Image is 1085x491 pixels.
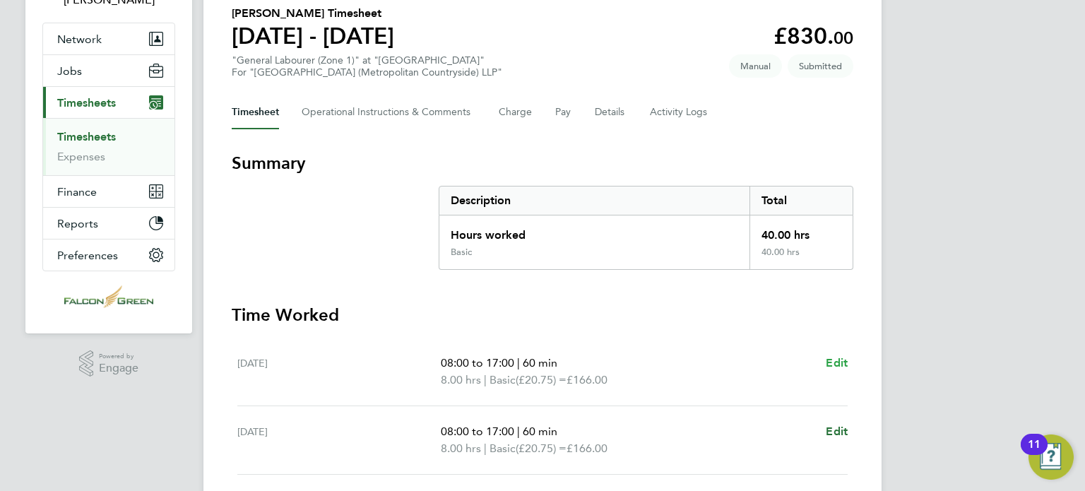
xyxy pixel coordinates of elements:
[57,217,98,230] span: Reports
[43,55,174,86] button: Jobs
[1028,434,1074,480] button: Open Resource Center, 11 new notifications
[237,355,441,389] div: [DATE]
[439,187,749,215] div: Description
[516,373,567,386] span: (£20.75) =
[749,187,853,215] div: Total
[499,95,533,129] button: Charge
[43,87,174,118] button: Timesheets
[43,23,174,54] button: Network
[555,95,572,129] button: Pay
[834,28,853,48] span: 00
[57,130,116,143] a: Timesheets
[439,186,853,270] div: Summary
[788,54,853,78] span: This timesheet is Submitted.
[237,423,441,457] div: [DATE]
[523,356,557,369] span: 60 min
[43,118,174,175] div: Timesheets
[42,285,175,308] a: Go to home page
[484,442,487,455] span: |
[232,54,502,78] div: "General Labourer (Zone 1)" at "[GEOGRAPHIC_DATA]"
[64,285,153,308] img: falcongreen-logo-retina.png
[441,442,481,455] span: 8.00 hrs
[650,95,709,129] button: Activity Logs
[484,373,487,386] span: |
[57,64,82,78] span: Jobs
[826,356,848,369] span: Edit
[826,355,848,372] a: Edit
[57,32,102,46] span: Network
[523,425,557,438] span: 60 min
[232,5,394,22] h2: [PERSON_NAME] Timesheet
[43,208,174,239] button: Reports
[490,372,516,389] span: Basic
[232,304,853,326] h3: Time Worked
[57,150,105,163] a: Expenses
[57,185,97,199] span: Finance
[826,425,848,438] span: Edit
[729,54,782,78] span: This timesheet was manually created.
[99,350,138,362] span: Powered by
[232,22,394,50] h1: [DATE] - [DATE]
[517,425,520,438] span: |
[749,247,853,269] div: 40.00 hrs
[232,66,502,78] div: For "[GEOGRAPHIC_DATA] (Metropolitan Countryside) LLP"
[1028,444,1040,463] div: 11
[441,425,514,438] span: 08:00 to 17:00
[517,356,520,369] span: |
[232,152,853,174] h3: Summary
[441,356,514,369] span: 08:00 to 17:00
[99,362,138,374] span: Engage
[43,176,174,207] button: Finance
[567,442,607,455] span: £166.00
[749,215,853,247] div: 40.00 hrs
[57,249,118,262] span: Preferences
[595,95,627,129] button: Details
[232,95,279,129] button: Timesheet
[43,239,174,271] button: Preferences
[826,423,848,440] a: Edit
[79,350,139,377] a: Powered byEngage
[302,95,476,129] button: Operational Instructions & Comments
[773,23,853,49] app-decimal: £830.
[516,442,567,455] span: (£20.75) =
[441,373,481,386] span: 8.00 hrs
[451,247,472,258] div: Basic
[490,440,516,457] span: Basic
[567,373,607,386] span: £166.00
[439,215,749,247] div: Hours worked
[57,96,116,110] span: Timesheets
